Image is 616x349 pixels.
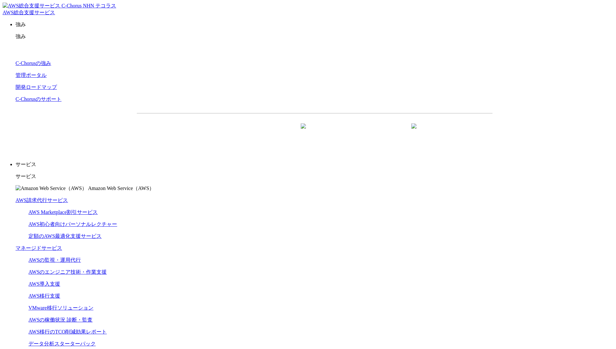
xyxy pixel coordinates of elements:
a: VMware移行ソリューション [28,305,93,311]
a: 資料を請求する [207,124,311,140]
a: 定額のAWS最適化支援サービス [28,233,102,239]
a: AWSの稼働状況 診断・監査 [28,317,92,323]
a: 管理ポータル [16,72,47,78]
a: AWS請求代行サービス [16,197,68,203]
img: 矢印 [411,123,416,140]
p: 強み [16,33,613,40]
a: AWSの監視・運用代行 [28,257,81,263]
a: AWS総合支援サービス C-Chorus NHN テコラスAWS総合支援サービス [3,3,116,15]
p: 強み [16,21,613,28]
a: AWS導入支援 [28,281,60,287]
a: AWS移行のTCO削減効果レポート [28,329,107,334]
span: Amazon Web Service（AWS） [88,185,154,191]
p: サービス [16,173,613,180]
a: AWS Marketplace割引サービス [28,209,98,215]
a: C-Chorusのサポート [16,96,61,102]
a: AWS初心者向けパーソナルレクチャー [28,221,117,227]
img: Amazon Web Service（AWS） [16,185,87,192]
a: マネージドサービス [16,245,62,251]
a: AWS移行支援 [28,293,60,299]
a: 開発ロードマップ [16,84,57,90]
a: C-Chorusの強み [16,60,51,66]
a: まずは相談する [318,124,422,140]
p: サービス [16,161,613,168]
a: AWSのエンジニア技術・作業支援 [28,269,107,275]
img: AWS総合支援サービス C-Chorus [3,3,82,9]
a: データ分析スターターパック [28,341,96,346]
img: 矢印 [301,123,306,140]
